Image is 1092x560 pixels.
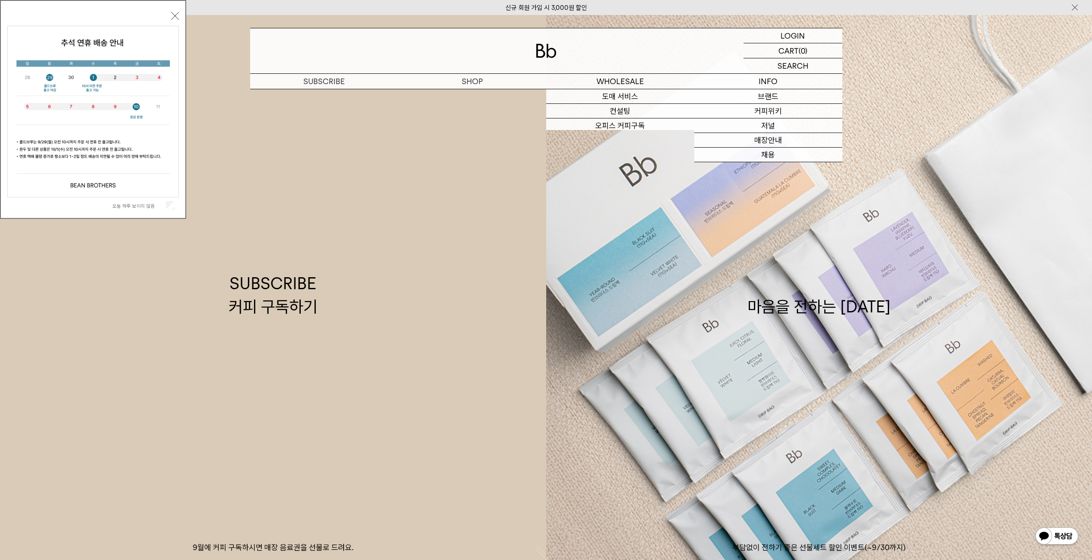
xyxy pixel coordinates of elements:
a: SUBSCRIBE [250,74,398,89]
a: SHOP [398,74,546,89]
a: 신규 회원 가입 시 3,000원 할인 [505,4,587,12]
img: 5e4d662c6b1424087153c0055ceb1a13_140731.jpg [8,26,178,197]
a: 채용 [694,148,842,162]
a: LOGIN [744,28,842,43]
div: 마음을 전하는 [DATE] [747,272,891,318]
a: 저널 [694,118,842,133]
a: 커피위키 [694,104,842,118]
a: CART (0) [744,43,842,58]
img: 카카오톡 채널 1:1 채팅 버튼 [1035,527,1079,547]
a: 컨설팅 [546,104,694,118]
a: 매장안내 [694,133,842,148]
p: (0) [799,43,808,58]
p: CART [778,43,799,58]
p: WHOLESALE [546,74,694,89]
p: LOGIN [780,28,805,43]
img: 로고 [536,44,557,58]
a: 도매 서비스 [546,89,694,104]
p: SEARCH [777,58,808,73]
label: 오늘 하루 보이지 않음 [112,203,164,209]
a: 브랜드 [694,89,842,104]
a: 오피스 커피구독 [546,118,694,133]
div: SUBSCRIBE 커피 구독하기 [229,272,318,318]
p: INFO [694,74,842,89]
button: 닫기 [171,12,179,20]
